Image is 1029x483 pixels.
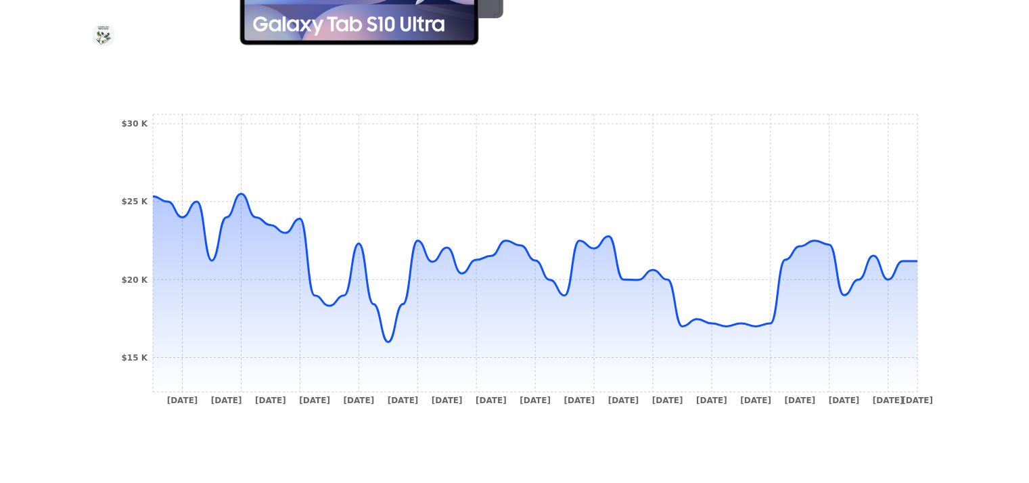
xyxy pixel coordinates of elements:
tspan: [DATE] [299,396,330,405]
tspan: [DATE] [210,396,242,405]
tspan: [DATE] [475,396,506,405]
img: Samsung Galaxy Tab S10 Ultra Gris 12gb 512gb, Spen, [93,24,114,46]
tspan: $15 K [121,353,147,363]
tspan: [DATE] [564,396,595,405]
tspan: [DATE] [166,396,198,405]
tspan: [DATE] [431,396,462,405]
tspan: $20 K [121,275,147,284]
tspan: [DATE] [828,396,859,405]
tspan: [DATE] [902,396,933,405]
tspan: $30 K [121,119,147,129]
tspan: [DATE] [872,396,903,405]
tspan: [DATE] [695,396,727,405]
tspan: [DATE] [387,396,418,405]
tspan: [DATE] [343,396,374,405]
tspan: [DATE] [255,396,286,405]
tspan: [DATE] [608,396,639,405]
tspan: [DATE] [651,396,683,405]
tspan: [DATE] [784,396,815,405]
tspan: [DATE] [740,396,771,405]
tspan: $25 K [121,197,147,206]
tspan: [DATE] [520,396,551,405]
